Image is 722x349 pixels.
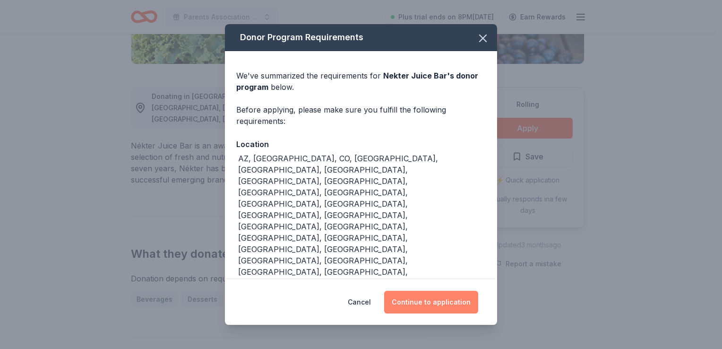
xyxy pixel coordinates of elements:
div: Donor Program Requirements [225,24,497,51]
div: AZ, [GEOGRAPHIC_DATA], CO, [GEOGRAPHIC_DATA], [GEOGRAPHIC_DATA], [GEOGRAPHIC_DATA], [GEOGRAPHIC_D... [238,153,486,289]
button: Continue to application [384,291,478,314]
div: We've summarized the requirements for below. [236,70,486,93]
button: Cancel [348,291,371,314]
div: Before applying, please make sure you fulfill the following requirements: [236,104,486,127]
div: Location [236,138,486,150]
